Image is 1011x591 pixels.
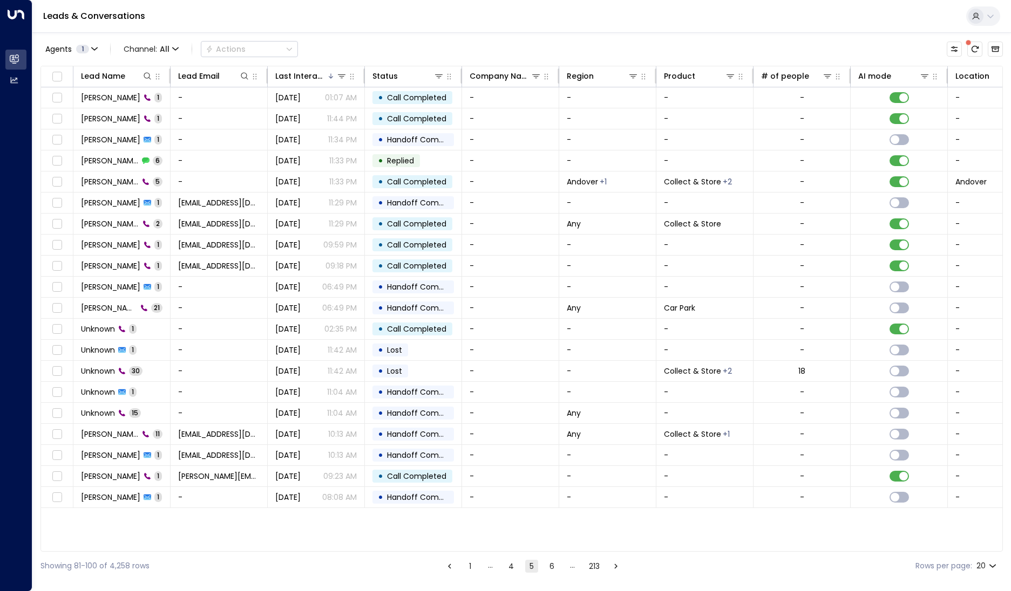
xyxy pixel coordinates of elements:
div: • [378,425,383,443]
td: - [462,340,559,360]
span: Oct 06, 2025 [275,197,301,208]
div: • [378,467,383,485]
span: Collect & Store [664,429,721,439]
div: • [378,341,383,359]
div: - [800,260,804,271]
p: 09:59 PM [323,239,357,250]
span: 1 [154,93,162,102]
td: - [462,108,559,129]
p: 11:04 AM [327,408,357,418]
td: - [656,277,754,297]
span: Handoff Completed [387,408,463,418]
td: - [462,214,559,234]
td: - [171,487,268,507]
span: Toggle select row [50,407,64,420]
div: Last Interacted [275,70,327,83]
span: Oct 06, 2025 [275,176,301,187]
span: Toggle select row [50,322,64,336]
span: Collect & Store [664,176,721,187]
td: - [656,87,754,108]
div: • [378,88,383,107]
div: Lead Email [178,70,250,83]
div: Lead Email [178,70,220,83]
div: - [800,450,804,461]
label: Rows per page: [915,560,972,572]
div: Status [372,70,398,83]
span: Oct 06, 2025 [275,218,301,229]
p: 11:44 PM [327,113,357,124]
div: - [800,408,804,418]
div: - [800,155,804,166]
td: - [656,466,754,486]
div: • [378,362,383,380]
span: Handoff Completed [387,450,463,461]
td: - [171,298,268,318]
span: Oct 06, 2025 [275,345,301,355]
span: Toggle select row [50,154,64,168]
div: - [800,303,804,313]
span: Car Park [664,303,695,313]
div: - [800,176,804,187]
td: - [559,256,656,276]
span: John Araki [81,155,139,166]
span: Toggle select row [50,196,64,210]
button: page 5 [525,560,538,573]
div: - [800,92,804,103]
div: - [800,113,804,124]
p: 11:42 AM [328,345,357,355]
td: - [171,403,268,423]
div: Product [664,70,736,83]
span: Oct 06, 2025 [275,260,301,271]
span: Call Completed [387,92,446,103]
button: Go to page 6 [546,560,559,573]
div: - [800,387,804,397]
span: Unknown [81,366,115,376]
td: - [171,340,268,360]
span: Oct 06, 2025 [275,366,301,376]
div: 18 [798,366,805,376]
span: John Araki [81,113,140,124]
td: - [656,445,754,465]
td: - [656,150,754,171]
span: Toggle select row [50,470,64,483]
span: Yousef Anwar [81,471,140,482]
td: - [171,129,268,150]
span: Andover [567,176,598,187]
span: Oct 06, 2025 [275,113,301,124]
p: 06:49 PM [322,303,357,313]
span: 1 [154,135,162,144]
td: - [462,235,559,255]
span: Replied [387,155,414,166]
div: 20 [976,558,999,574]
span: John Araki [81,92,140,103]
p: 11:33 PM [329,155,357,166]
td: - [462,277,559,297]
span: Toggle select row [50,238,64,252]
span: Toggle select row [50,259,64,273]
div: - [800,324,804,334]
div: Last Interacted [275,70,347,83]
td: - [171,108,268,129]
span: Handoff Completed [387,197,463,208]
div: Company Name [470,70,531,83]
button: Customize [947,42,962,57]
td: - [656,129,754,150]
td: - [171,277,268,297]
span: Fabio Simeone [81,281,140,292]
div: # of people [761,70,809,83]
td: - [656,256,754,276]
div: • [378,257,383,275]
td: - [462,298,559,318]
p: 09:23 AM [323,471,357,482]
span: Oct 06, 2025 [275,429,301,439]
span: Call Completed [387,113,446,124]
span: Emily Watson [81,197,140,208]
div: • [378,109,383,128]
td: - [462,403,559,423]
span: 21 [151,303,162,312]
td: - [559,361,656,381]
span: Toggle select row [50,280,64,294]
span: Toggle select row [50,91,64,105]
span: Handoff Completed [387,134,463,145]
p: 11:29 PM [329,218,357,229]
